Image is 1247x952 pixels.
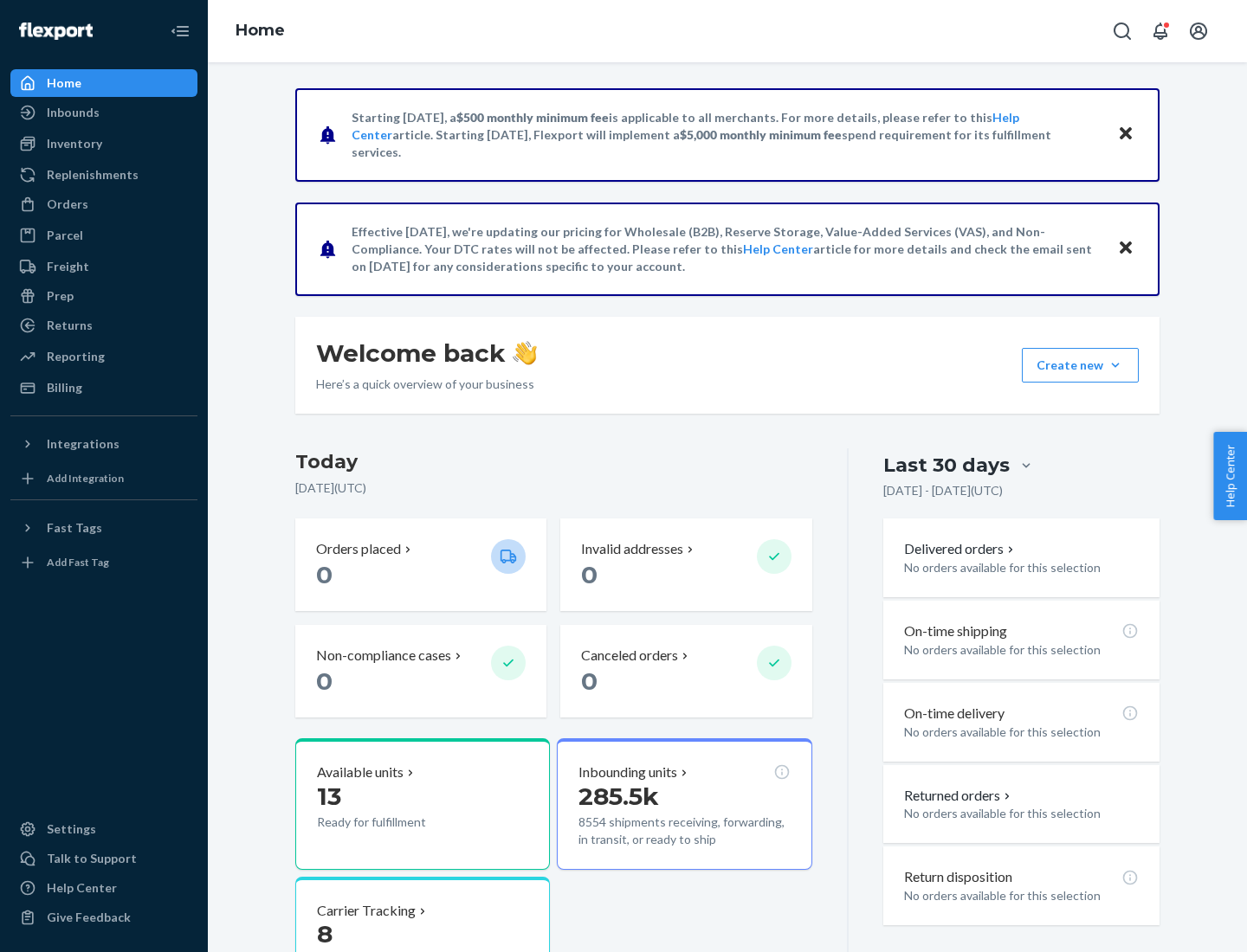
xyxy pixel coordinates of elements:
[904,786,1014,806] button: Returned orders
[10,312,197,339] a: Returns
[10,374,197,402] a: Billing
[578,782,659,811] span: 285.5k
[47,471,124,486] div: Add Integration
[352,223,1101,275] p: Effective [DATE], we're updating our pricing for Wholesale (B2B), Reserve Storage, Value-Added Se...
[743,241,813,256] a: Help Center
[317,919,333,949] span: 8
[316,560,333,589] span: 0
[904,805,1139,822] p: No orders available for this selection
[10,161,197,189] a: Replenishments
[317,762,404,782] p: Available units
[295,738,550,870] button: Available units13Ready for fulfillment
[10,253,197,280] a: Freight
[47,196,88,213] div: Orders
[1115,122,1137,147] button: Close
[1213,432,1247,520] button: Help Center
[560,518,811,611] button: Invalid addresses 0
[47,820,96,838] div: Settings
[680,127,842,142] span: $5,000 monthly minimum fee
[47,435,120,453] div: Integrations
[47,379,82,396] div: Billing
[316,666,333,696] span: 0
[10,99,197,126] a: Inbounds
[10,514,197,542] button: Fast Tags
[316,539,401,559] p: Orders placed
[236,21,285,40] a: Home
[904,539,1018,559] button: Delivered orders
[581,666,598,696] span: 0
[47,287,74,305] div: Prep
[316,376,537,393] p: Here’s a quick overview of your business
[904,887,1139,904] p: No orders available for this selection
[19,23,93,40] img: Flexport logo
[1143,14,1178,48] button: Open notifications
[581,646,678,666] p: Canceled orders
[47,879,117,897] div: Help Center
[317,901,416,921] p: Carrier Tracking
[10,282,197,310] a: Prep
[352,109,1101,161] p: Starting [DATE], a is applicable to all merchants. For more details, please refer to this article...
[557,738,811,870] button: Inbounding units285.5k8554 shipments receiving, forwarding, in transit, or ready to ship
[560,625,811,717] button: Canceled orders 0
[47,850,137,867] div: Talk to Support
[904,704,1005,724] p: On-time delivery
[10,130,197,158] a: Inventory
[904,867,1012,887] p: Return disposition
[10,815,197,843] a: Settings
[317,782,341,811] span: 13
[10,874,197,902] a: Help Center
[581,560,598,589] span: 0
[295,479,812,497] p: [DATE] ( UTC )
[10,904,197,931] button: Give Feedback
[904,641,1139,659] p: No orders available for this selection
[581,539,683,559] p: Invalid addresses
[295,518,546,611] button: Orders placed 0
[316,338,537,369] h1: Welcome back
[1022,348,1139,383] button: Create new
[1105,14,1140,48] button: Open Search Box
[10,430,197,458] button: Integrations
[578,814,790,848] p: 8554 shipments receiving, forwarding, in transit, or ready to ship
[47,555,109,569] div: Add Fast Tag
[1115,236,1137,261] button: Close
[10,69,197,97] a: Home
[295,625,546,717] button: Non-compliance cases 0
[47,227,83,244] div: Parcel
[47,258,89,275] div: Freight
[10,343,197,370] a: Reporting
[10,845,197,872] a: Talk to Support
[47,166,139,183] div: Replenishments
[317,814,477,831] p: Ready for fulfillment
[904,559,1139,576] p: No orders available for this selection
[47,909,131,926] div: Give Feedback
[1181,14,1216,48] button: Open account menu
[10,549,197,576] a: Add Fast Tag
[10,465,197,492] a: Add Integration
[883,482,1003,499] p: [DATE] - [DATE] ( UTC )
[578,762,677,782] p: Inbounding units
[47,104,100,121] div: Inbounds
[904,621,1007,641] p: On-time shipping
[47,135,102,152] div: Inventory
[456,110,609,125] span: $500 monthly minimum fee
[47,317,93,334] div: Returns
[47,519,102,537] div: Fast Tags
[163,14,197,48] button: Close Navigation
[222,6,299,56] ol: breadcrumbs
[47,348,105,365] div: Reporting
[10,190,197,218] a: Orders
[904,724,1139,741] p: No orders available for this selection
[10,222,197,249] a: Parcel
[47,74,81,92] div: Home
[883,452,1010,479] div: Last 30 days
[295,448,812,476] h3: Today
[316,646,451,666] p: Non-compliance cases
[513,341,537,365] img: hand-wave emoji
